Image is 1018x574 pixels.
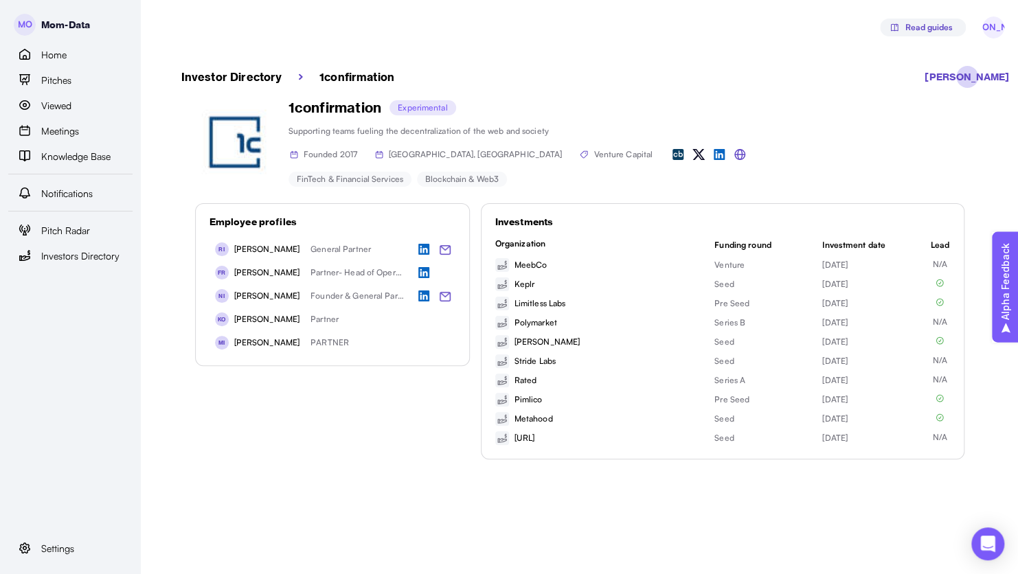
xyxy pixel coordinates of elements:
p: NI [218,288,224,304]
img: svg%3e [495,412,509,426]
span: Pitches [41,73,71,88]
p: Founded 2017 [304,148,357,161]
p: Limitless Labs [514,297,566,310]
p: PARTNER [310,336,404,349]
img: svg%3e [495,374,509,387]
img: svg%3e [934,393,945,404]
img: svg%3e [495,316,509,330]
span: Viewed [41,98,71,113]
img: svg%3e [934,277,945,288]
p: N/A [933,258,947,271]
img: mail icon [437,242,453,258]
p: Lead [930,239,949,251]
p: Stride Labs [514,355,556,367]
a: Investor Directory [181,69,282,85]
p: Investments [495,215,950,229]
img: svg%3e [934,412,945,423]
img: svg%3e [495,297,509,310]
p: [DATE] [822,374,914,387]
img: separator [299,73,303,80]
img: svg%3e [495,354,509,368]
p: Blockchain & Web3 [425,173,499,185]
p: [PERSON_NAME] [234,290,300,302]
p: Series B [714,317,806,329]
p: N/A [933,431,947,444]
button: mail icon [436,240,455,260]
p: [PERSON_NAME] [234,336,300,349]
p: Supporting teams fueling the decentralization of the web and society [289,125,749,137]
p: 1confirmation [289,99,382,117]
p: Mom-Data [41,18,90,32]
p: MI [218,334,225,351]
p: [DATE] [822,317,914,329]
p: [PERSON_NAME] [234,243,300,255]
span: Knowledge Base [41,149,111,164]
img: 1confirmation logo [195,102,278,184]
p: Seed [714,432,806,444]
p: N/A [933,374,947,386]
p: Experimental [398,102,447,114]
img: svg%3e [731,146,749,163]
a: 1confirmation [319,69,394,85]
img: svg%3e [495,258,509,272]
p: [PERSON_NAME] [234,313,300,325]
span: Notifications [41,186,93,201]
p: FinTech & Financial Services [297,173,403,185]
button: mail icon [436,287,455,306]
p: Venture Capital [593,148,653,161]
p: Employee profiles [210,215,455,229]
p: [DATE] [822,393,914,406]
img: svg%3e [495,431,509,445]
img: svg%3e [669,146,687,163]
p: [DATE] [822,432,914,444]
img: LinkedIn logo [415,240,433,258]
p: Partner- Head of Operations [310,266,404,279]
img: svg%3e [374,149,385,160]
img: LinkedIn logo [415,264,433,282]
p: [DATE] [822,336,914,348]
p: N/A [933,354,947,367]
img: mail icon [437,288,453,305]
p: Keplr [514,278,535,290]
p: Pre Seed [714,393,806,406]
p: [DATE] [822,278,914,290]
p: Rated [514,374,537,387]
p: Seed [714,336,806,348]
img: svg%3e [289,149,299,160]
span: Meetings [41,124,79,139]
p: [GEOGRAPHIC_DATA], [GEOGRAPHIC_DATA] [389,148,562,161]
p: KO [218,311,225,328]
p: Partner [310,313,404,325]
img: LinkedIn logo [415,287,433,305]
span: Read guides [905,19,953,36]
p: [PERSON_NAME] [234,266,300,279]
p: [DATE] [822,413,914,425]
p: Funding round [714,239,806,251]
p: RI [218,241,224,257]
span: Pitch Radar [41,223,90,238]
p: N/A [933,316,947,328]
span: Home [41,47,67,62]
img: svg%3e [690,146,708,163]
p: Investment date [822,239,914,251]
p: FR [218,264,225,281]
img: svg%3e [495,335,509,349]
p: [DATE] [822,297,914,310]
img: svg%3e [578,149,589,160]
p: [DATE] [822,355,914,367]
div: Open Intercom Messenger [971,527,1004,560]
img: svg%3e [710,146,728,163]
p: [PERSON_NAME] [514,336,580,348]
p: Venture [714,259,806,271]
p: Metahood [514,413,553,425]
p: General Partner [310,243,404,255]
p: Seed [714,355,806,367]
span: MO [14,14,36,36]
img: svg%3e [934,335,945,346]
p: [URL] [514,432,535,444]
p: [PERSON_NAME] [925,69,1009,85]
span: Settings [41,541,74,556]
img: svg%3e [495,393,509,406]
img: svg%3e [934,297,945,308]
